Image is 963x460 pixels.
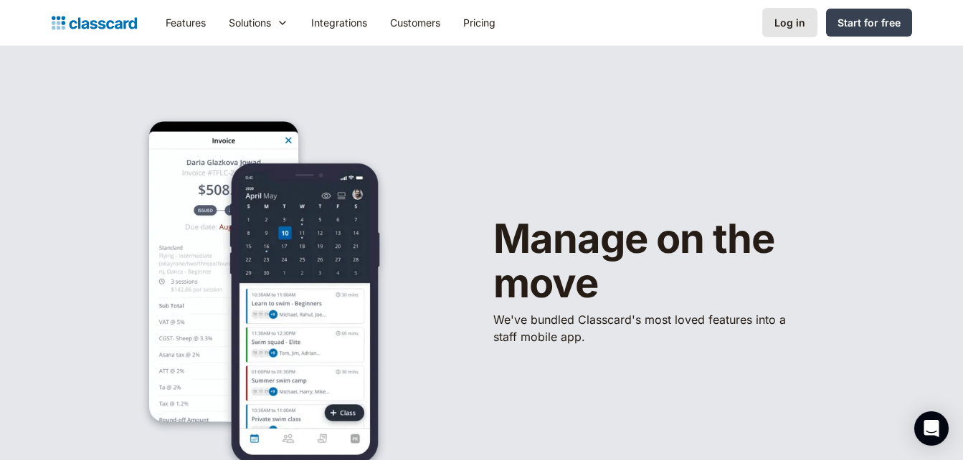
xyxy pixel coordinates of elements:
a: home [52,13,137,33]
p: We've bundled ​Classcard's most loved features into a staff mobile app. [493,311,794,345]
a: Integrations [300,6,379,39]
a: Pricing [452,6,507,39]
a: Log in [762,8,817,37]
div: Solutions [217,6,300,39]
div: Solutions [229,15,271,30]
h1: Manage on the move [493,217,866,305]
div: Open Intercom Messenger [914,411,949,446]
a: Start for free [826,9,912,37]
a: Features [154,6,217,39]
div: Start for free [838,15,901,30]
div: Log in [774,15,805,30]
a: Customers [379,6,452,39]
